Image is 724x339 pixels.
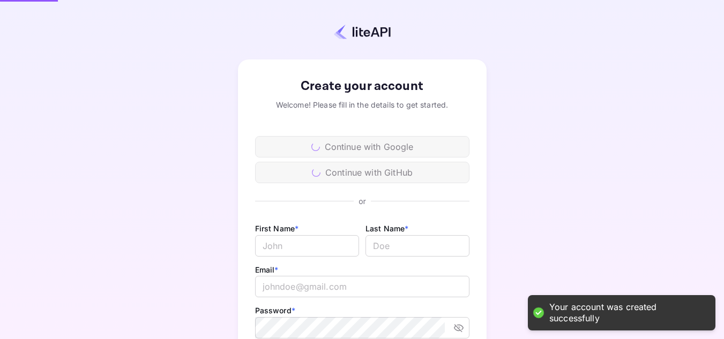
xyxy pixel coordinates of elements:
[365,224,409,233] label: Last Name
[255,162,469,183] div: Continue with GitHub
[334,24,391,40] img: liteapi
[255,99,469,110] div: Welcome! Please fill in the details to get started.
[449,318,468,337] button: toggle password visibility
[255,235,359,257] input: John
[255,276,469,297] input: johndoe@gmail.com
[255,224,299,233] label: First Name
[255,306,295,315] label: Password
[255,136,469,157] div: Continue with Google
[549,302,705,324] div: Your account was created successfully
[365,235,469,257] input: Doe
[255,77,469,96] div: Create your account
[255,265,279,274] label: Email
